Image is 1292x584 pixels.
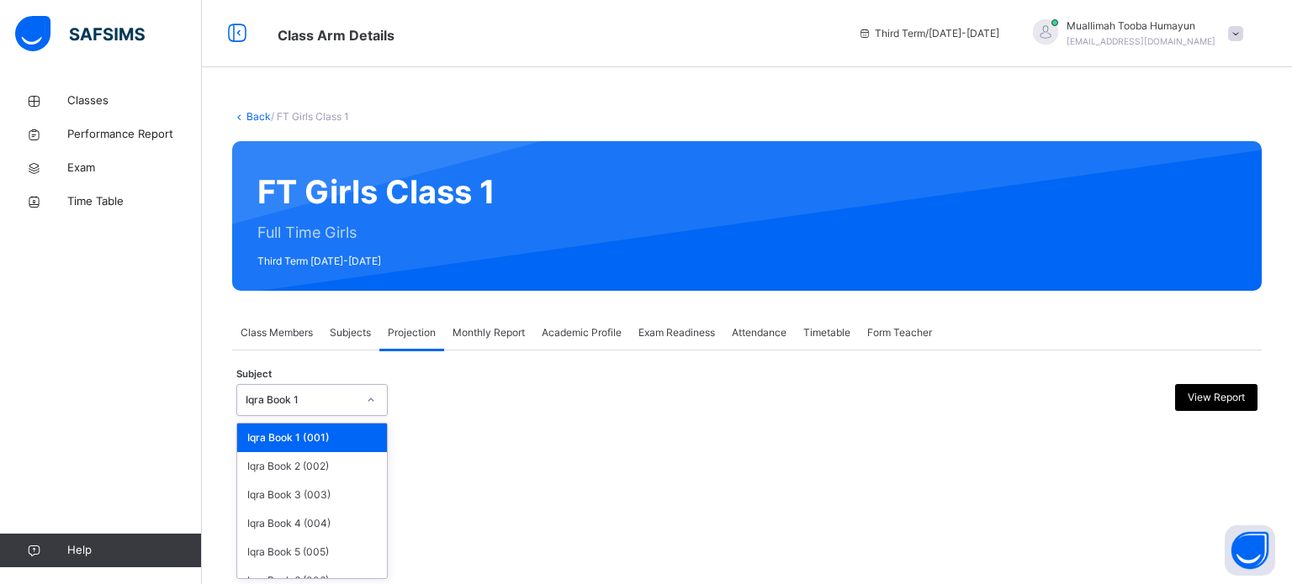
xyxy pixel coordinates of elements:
div: Iqra Book 1 (001) [237,424,387,452]
span: View Report [1188,390,1245,405]
span: Academic Profile [542,325,622,340]
span: Subject [236,367,272,381]
span: / FT Girls Class 1 [271,110,349,123]
div: Muallimah ToobaHumayun [1016,18,1252,49]
span: Muallimah Tooba Humayun [1067,18,1215,34]
span: Help [67,542,201,559]
div: Iqra Book 4 (004) [237,509,387,538]
span: [EMAIL_ADDRESS][DOMAIN_NAME] [1067,36,1215,46]
span: Exam Readiness [638,325,715,340]
div: Iqra Book 1 [246,392,357,408]
span: Attendance [732,325,786,340]
span: Subjects [330,325,371,340]
span: Form Teacher [867,325,932,340]
span: Time Table [67,193,202,210]
span: Timetable [803,325,850,340]
span: Exam [67,160,202,176]
span: Class Arm Details [278,27,394,44]
span: Classes [67,92,202,109]
span: Projection [388,325,436,340]
div: Iqra Book 3 (003) [237,481,387,509]
span: session/term information [858,26,999,41]
span: Monthly Report [453,325,525,340]
div: Iqra Book 5 (005) [237,538,387,566]
img: safsims [15,16,145,51]
span: Performance Report [67,126,202,143]
button: Open asap [1225,525,1275,576]
a: Back [246,110,271,123]
div: Iqra Book 2 (002) [237,452,387,481]
span: Class Members [241,325,313,340]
